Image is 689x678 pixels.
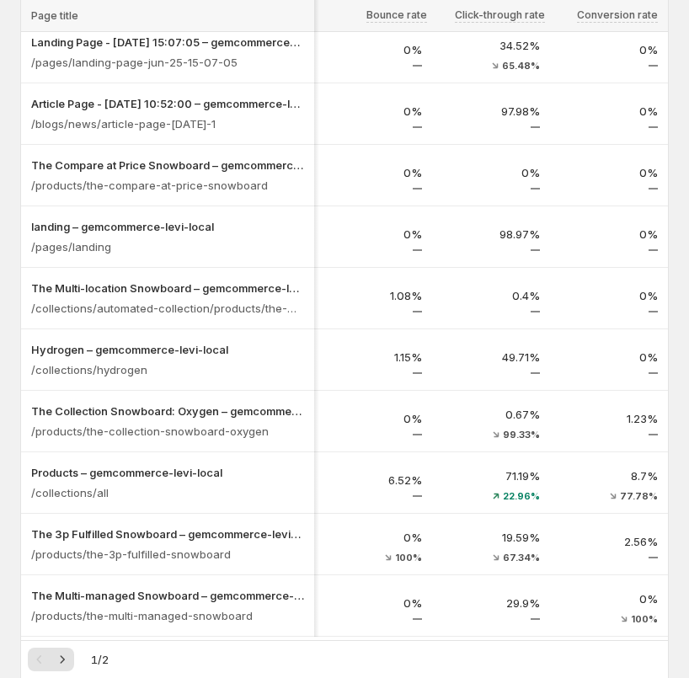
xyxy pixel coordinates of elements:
[442,406,540,423] p: 0.67%
[560,590,658,607] p: 0%
[31,54,238,71] p: /pages/landing-page-jun-25-15-07-05
[31,34,304,51] button: Landing Page - [DATE] 15:07:05 – gemcommerce-levi-local
[503,491,540,501] span: 22.96%
[560,287,658,304] p: 0%
[560,533,658,550] p: 2.56%
[324,103,422,120] p: 0%
[620,491,658,501] span: 77.78%
[31,95,304,112] button: Article Page - [DATE] 10:52:00 – gemcommerce-levi-local
[366,8,427,22] span: Bounce rate
[31,607,253,624] p: /products/the-multi-managed-snowboard
[324,226,422,243] p: 0%
[455,8,545,22] span: Click-through rate
[442,287,540,304] p: 0.4%
[560,467,658,484] p: 8.7%
[51,648,74,671] button: Next
[324,41,422,58] p: 0%
[442,103,540,120] p: 97.98%
[324,287,422,304] p: 1.08%
[324,529,422,546] p: 0%
[395,553,422,563] span: 100%
[31,280,304,296] button: The Multi-location Snowboard – gemcommerce-levi-local
[31,157,304,174] button: The Compare at Price Snowboard – gemcommerce-levi-local
[31,238,111,255] p: /pages/landing
[31,177,268,194] p: /products/the-compare-at-price-snowboard
[28,648,74,671] nav: Pagination
[577,8,658,22] span: Conversion rate
[560,349,658,366] p: 0%
[324,164,422,181] p: 0%
[503,430,540,440] span: 99.33%
[31,546,231,563] p: /products/the-3p-fulfilled-snowboard
[631,614,658,624] span: 100%
[324,410,422,427] p: 0%
[31,587,304,604] button: The Multi-managed Snowboard – gemcommerce-levi-local
[31,403,304,419] button: The Collection Snowboard: Oxygen – gemcommerce-levi-local
[31,484,109,501] p: /collections/all
[560,410,658,427] p: 1.23%
[560,164,658,181] p: 0%
[31,526,304,542] button: The 3p Fulfilled Snowboard – gemcommerce-levi-local
[560,103,658,120] p: 0%
[31,464,304,481] button: Products – gemcommerce-levi-local
[442,467,540,484] p: 71.19%
[503,553,540,563] span: 67.34%
[31,9,78,23] span: Page title
[324,472,422,488] p: 6.52%
[442,226,540,243] p: 98.97%
[560,226,658,243] p: 0%
[442,164,540,181] p: 0%
[31,423,269,440] p: /products/the-collection-snowboard-oxygen
[31,341,304,358] button: Hydrogen – gemcommerce-levi-local
[91,651,109,668] span: 1 / 2
[31,218,304,235] button: landing – gemcommerce-levi-local
[324,349,422,366] p: 1.15%
[442,529,540,546] p: 19.59%
[442,595,540,611] p: 29.9%
[560,41,658,58] p: 0%
[442,349,540,366] p: 49.71%
[324,595,422,611] p: 0%
[31,300,304,317] p: /collections/automated-collection/products/the-multi-location-snowboard
[442,37,540,54] p: 34.52%
[31,115,216,132] p: /blogs/news/article-page-[DATE]-1
[502,61,540,71] span: 65.48%
[31,361,147,378] p: /collections/hydrogen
